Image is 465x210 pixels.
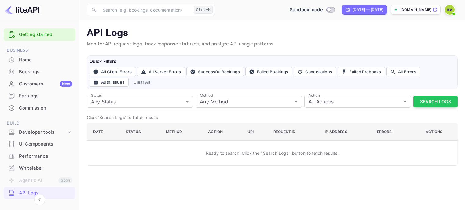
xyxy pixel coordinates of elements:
[87,96,193,108] div: Any Status
[353,7,383,13] div: [DATE] — [DATE]
[243,123,269,141] th: URI
[304,96,411,108] div: All Actions
[4,150,75,162] div: Performance
[400,7,431,13] p: [DOMAIN_NAME]
[412,123,457,141] th: Actions
[4,150,75,162] a: Performance
[4,162,75,174] a: Whitelabel
[19,190,72,197] div: API Logs
[137,67,185,76] button: All Server Errors
[19,153,72,160] div: Performance
[4,138,75,150] a: UI Components
[19,31,72,38] a: Getting started
[445,5,455,15] img: Bryce Veller
[4,78,75,89] a: CustomersNew
[206,150,339,156] p: Ready to search! Click the "Search Logs" button to fetch results.
[19,141,72,148] div: UI Components
[413,96,458,108] button: Search Logs
[4,120,75,127] span: Build
[34,194,45,205] button: Collapse navigation
[87,41,458,48] p: Monitor API request logs, track response statuses, and analyze API usage patterns.
[4,54,75,66] div: Home
[4,54,75,65] a: Home
[196,96,302,108] div: Any Method
[245,67,293,76] button: Failed Bookings
[87,27,458,39] p: API Logs
[87,123,121,141] th: Date
[309,93,320,98] label: Action
[4,66,75,78] div: Bookings
[372,123,412,141] th: Errors
[194,6,213,14] div: Ctrl+K
[131,78,152,87] button: Clear All
[19,165,72,172] div: Whitelabel
[19,105,72,112] div: Commission
[99,4,191,16] input: Search (e.g. bookings, documentation)
[87,114,458,121] p: Click 'Search Logs' to fetch results
[269,123,320,141] th: Request ID
[4,127,75,138] div: Developer tools
[203,123,243,141] th: Action
[294,67,336,76] button: Cancellations
[290,6,323,13] span: Sandbox mode
[4,102,75,114] a: Commission
[4,187,75,198] a: API Logs
[90,58,455,65] h6: Quick Filters
[121,123,161,141] th: Status
[186,67,244,76] button: Successful Bookings
[91,93,102,98] label: Status
[19,56,72,63] div: Home
[386,67,420,76] button: All Errors
[4,90,75,101] a: Earnings
[320,123,372,141] th: IP Address
[338,67,385,76] button: Failed Prebooks
[4,28,75,41] div: Getting started
[342,5,387,15] div: Click to change the date range period
[200,93,213,98] label: Method
[90,78,129,87] button: Auth Issues
[19,129,66,136] div: Developer tools
[19,68,72,75] div: Bookings
[90,67,136,76] button: All Client Errors
[19,92,72,100] div: Earnings
[287,6,337,13] div: Switch to Production mode
[19,81,72,88] div: Customers
[4,66,75,77] a: Bookings
[4,90,75,102] div: Earnings
[60,81,72,87] div: New
[4,47,75,54] span: Business
[5,5,39,15] img: LiteAPI logo
[161,123,203,141] th: Method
